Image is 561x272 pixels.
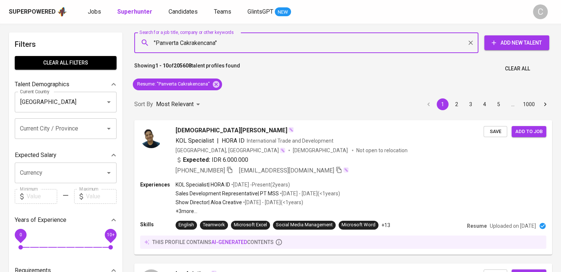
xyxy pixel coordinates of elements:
[169,7,199,17] a: Candidates
[15,151,56,160] p: Expected Salary
[104,97,114,107] button: Open
[21,58,111,67] span: Clear All filters
[512,126,546,137] button: Add to job
[493,98,505,110] button: Go to page 5
[183,156,210,164] b: Expected:
[176,156,248,164] div: IDR 6.000.000
[134,62,240,76] p: Showing of talent profiles found
[107,232,114,237] span: 10+
[280,147,285,153] img: magic_wand.svg
[490,38,543,48] span: Add New Talent
[176,208,340,215] p: +3 more ...
[15,80,69,89] p: Talent Demographics
[234,222,267,229] div: Microsoft Excel
[437,98,449,110] button: page 1
[152,238,274,246] p: this profile contains contents
[211,239,247,245] span: AI-generated
[214,7,233,17] a: Teams
[490,222,536,230] p: Uploaded on [DATE]
[176,181,230,188] p: KOL Specialist | HORA ID
[176,190,279,197] p: Sales Development Representative | PT MSS
[134,100,153,109] p: Sort By
[15,148,117,163] div: Expected Salary
[203,222,225,229] div: Teamwork
[230,181,290,188] p: • [DATE] - Present ( 2 years )
[222,137,245,144] span: HORA ID
[276,222,333,229] div: Social Media Management
[502,62,533,76] button: Clear All
[465,38,476,48] button: Clear
[9,6,67,17] a: Superpoweredapp logo
[176,199,242,206] p: Show Director | Aloa Creative
[465,98,477,110] button: Go to page 3
[356,147,408,154] p: Not open to relocation
[156,100,194,109] p: Most Relevant
[217,136,219,145] span: |
[156,98,202,111] div: Most Relevant
[343,167,349,173] img: magic_wand.svg
[275,8,291,16] span: NEW
[507,101,519,108] div: …
[86,189,117,204] input: Value
[279,190,340,197] p: • [DATE] - [DATE] ( <1 years )
[539,98,551,110] button: Go to next page
[451,98,463,110] button: Go to page 2
[247,8,273,15] span: GlintsGPT
[214,8,231,15] span: Teams
[342,222,375,229] div: Microsoft Word
[293,147,349,154] span: [DEMOGRAPHIC_DATA]
[57,6,67,17] img: app logo
[140,126,162,148] img: a423b39ed80304b81f2fd18bca47cc59.jpg
[19,232,22,237] span: 0
[133,81,214,88] span: Resume : "Panverta Cakrakencana"
[155,63,169,69] b: 1 - 10
[247,7,291,17] a: GlintsGPT NEW
[15,38,117,50] h6: Filters
[422,98,552,110] nav: pagination navigation
[15,216,66,224] p: Years of Experience
[117,7,154,17] a: Superhunter
[176,126,287,135] span: [DEMOGRAPHIC_DATA][PERSON_NAME]
[169,8,198,15] span: Candidates
[484,35,549,50] button: Add New Talent
[247,138,333,144] span: International Trade and Development
[533,4,548,19] div: C
[239,167,334,174] span: [EMAIL_ADDRESS][DOMAIN_NAME]
[9,8,56,16] div: Superpowered
[104,168,114,178] button: Open
[479,98,491,110] button: Go to page 4
[484,126,507,137] button: Save
[176,167,225,174] span: [PHONE_NUMBER]
[288,127,294,133] img: magic_wand.svg
[140,221,176,228] p: Skills
[140,181,176,188] p: Experiences
[467,222,487,230] p: Resume
[381,222,390,229] p: +13
[176,147,285,154] div: [GEOGRAPHIC_DATA], [GEOGRAPHIC_DATA]
[505,64,530,73] span: Clear All
[176,137,214,144] span: KOL Specialist
[15,213,117,227] div: Years of Experience
[88,7,103,17] a: Jobs
[242,199,303,206] p: • [DATE] - [DATE] ( <1 years )
[88,8,101,15] span: Jobs
[487,128,503,136] span: Save
[104,123,114,134] button: Open
[179,222,194,229] div: English
[515,128,543,136] span: Add to job
[134,120,552,255] a: [DEMOGRAPHIC_DATA][PERSON_NAME]KOL Specialist|HORA IDInternational Trade and Development[GEOGRAPH...
[15,77,117,92] div: Talent Demographics
[15,56,117,70] button: Clear All filters
[133,79,222,90] div: Resume: "Panverta Cakrakencana"
[117,8,152,15] b: Superhunter
[521,98,537,110] button: Go to page 1000
[174,63,191,69] b: 205608
[27,189,57,204] input: Value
